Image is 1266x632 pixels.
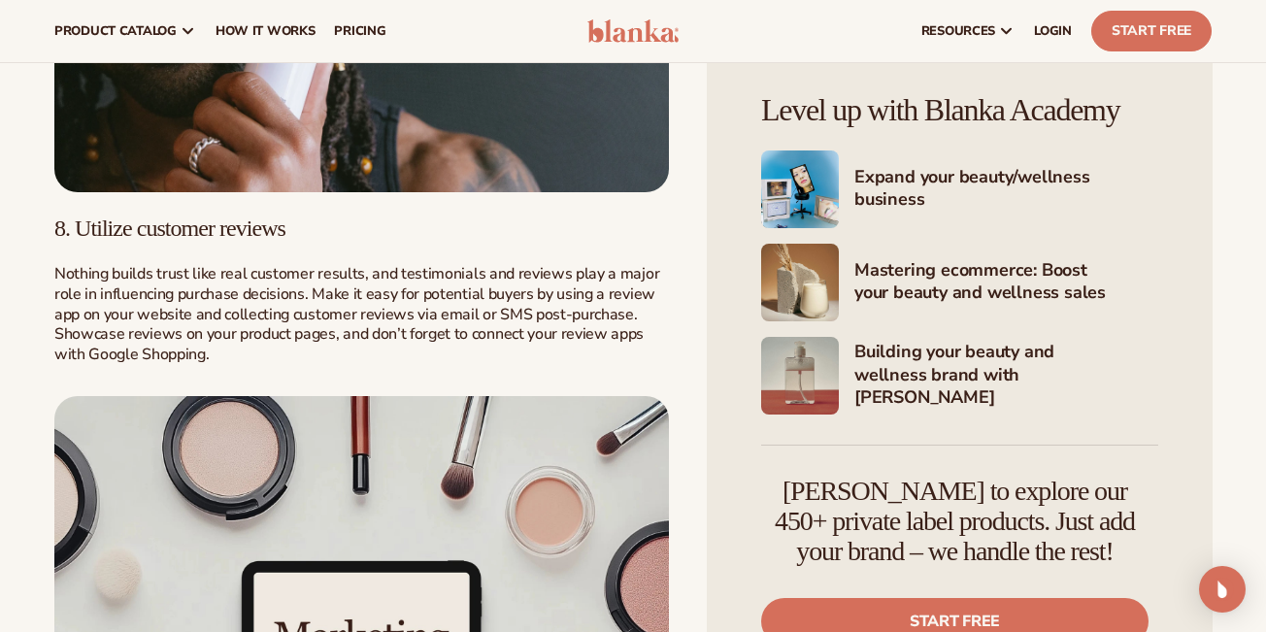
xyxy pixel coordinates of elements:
[216,23,316,39] span: How It Works
[761,150,839,228] img: Shopify Image 3
[334,23,385,39] span: pricing
[1091,11,1212,51] a: Start Free
[854,259,1158,307] h4: Mastering ecommerce: Boost your beauty and wellness sales
[921,23,995,39] span: resources
[854,341,1158,411] h4: Building your beauty and wellness brand with [PERSON_NAME]
[54,263,659,365] span: Nothing builds trust like real customer results, and testimonials and reviews play a major role i...
[854,166,1158,214] h4: Expand your beauty/wellness business
[761,93,1158,127] h4: Level up with Blanka Academy
[1034,23,1072,39] span: LOGIN
[54,216,285,241] span: 8. Utilize customer reviews
[761,337,839,415] img: Shopify Image 5
[761,337,1158,415] a: Shopify Image 5 Building your beauty and wellness brand with [PERSON_NAME]
[54,23,177,39] span: product catalog
[761,244,1158,321] a: Shopify Image 4 Mastering ecommerce: Boost your beauty and wellness sales
[761,244,839,321] img: Shopify Image 4
[761,477,1149,566] h4: [PERSON_NAME] to explore our 450+ private label products. Just add your brand – we handle the rest!
[1199,566,1246,613] div: Open Intercom Messenger
[761,150,1158,228] a: Shopify Image 3 Expand your beauty/wellness business
[587,19,679,43] img: logo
